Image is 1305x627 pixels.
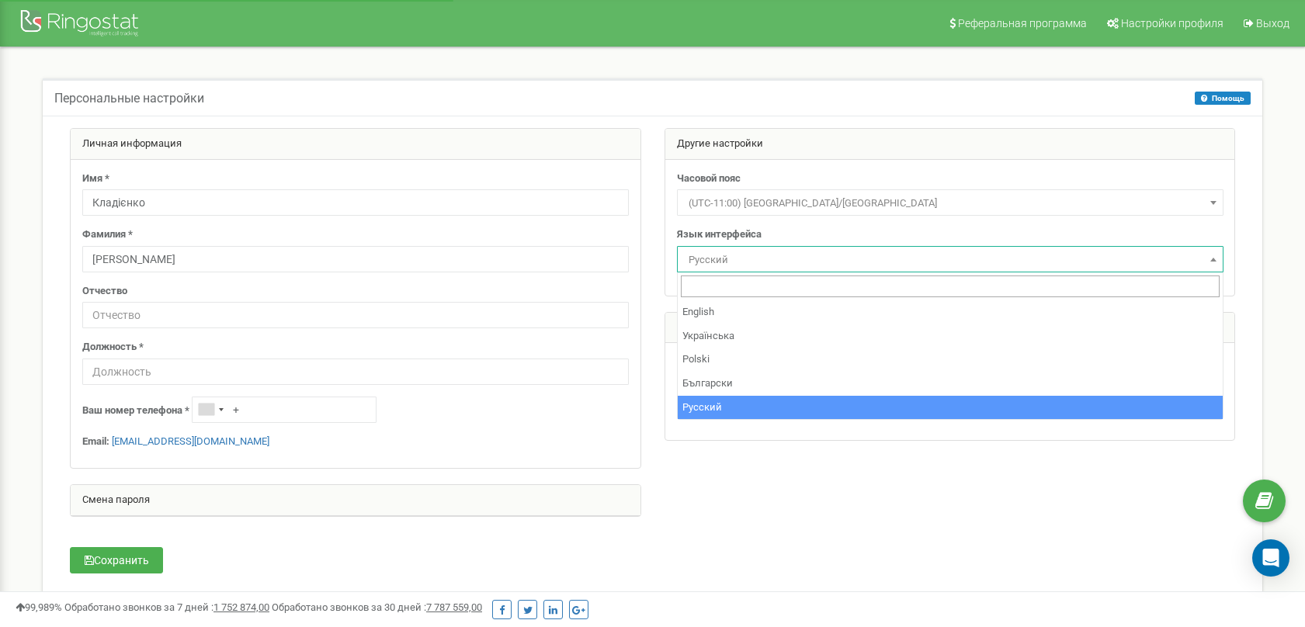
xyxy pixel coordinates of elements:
div: Личная информация [71,129,640,160]
span: Реферальная программа [958,17,1087,29]
label: Отчество [82,284,127,299]
label: Часовой пояс [677,171,741,186]
label: Язык интерфейса [677,227,762,242]
span: (UTC-11:00) Pacific/Midway [682,192,1218,214]
li: Русский [678,396,1223,420]
u: 1 752 874,00 [213,601,269,613]
input: Имя [82,189,629,216]
span: Настройки профиля [1121,17,1223,29]
li: Українська [678,324,1223,348]
input: Отчество [82,302,629,328]
a: [EMAIL_ADDRESS][DOMAIN_NAME] [112,435,269,447]
li: English [678,300,1223,324]
button: Сохранить [70,547,163,573]
span: Русский [677,246,1223,272]
strong: Email: [82,435,109,447]
div: Open Intercom Messenger [1252,539,1289,577]
label: Должность * [82,340,144,355]
span: Выход [1256,17,1289,29]
input: Фамилия [82,246,629,272]
label: Имя * [82,171,109,186]
div: Другие настройки [665,129,1235,160]
span: (UTC-11:00) Pacific/Midway [677,189,1223,216]
input: Должность [82,359,629,385]
input: +1-800-555-55-55 [192,397,377,423]
span: Русский [682,249,1218,271]
span: Обработано звонков за 7 дней : [64,601,269,613]
button: Помощь [1195,92,1251,105]
li: Polski [678,348,1223,372]
div: Telephone country code [193,397,228,422]
h5: Персональные настройки [54,92,204,106]
li: Български [678,372,1223,396]
label: Ваш номер телефона * [82,404,189,418]
div: Смена пароля [71,485,640,516]
label: Фамилия * [82,227,133,242]
span: 99,989% [16,601,62,613]
u: 7 787 559,00 [426,601,482,613]
div: Информация о конфиденциальности данных [665,313,1235,344]
span: Обработано звонков за 30 дней : [272,601,482,613]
